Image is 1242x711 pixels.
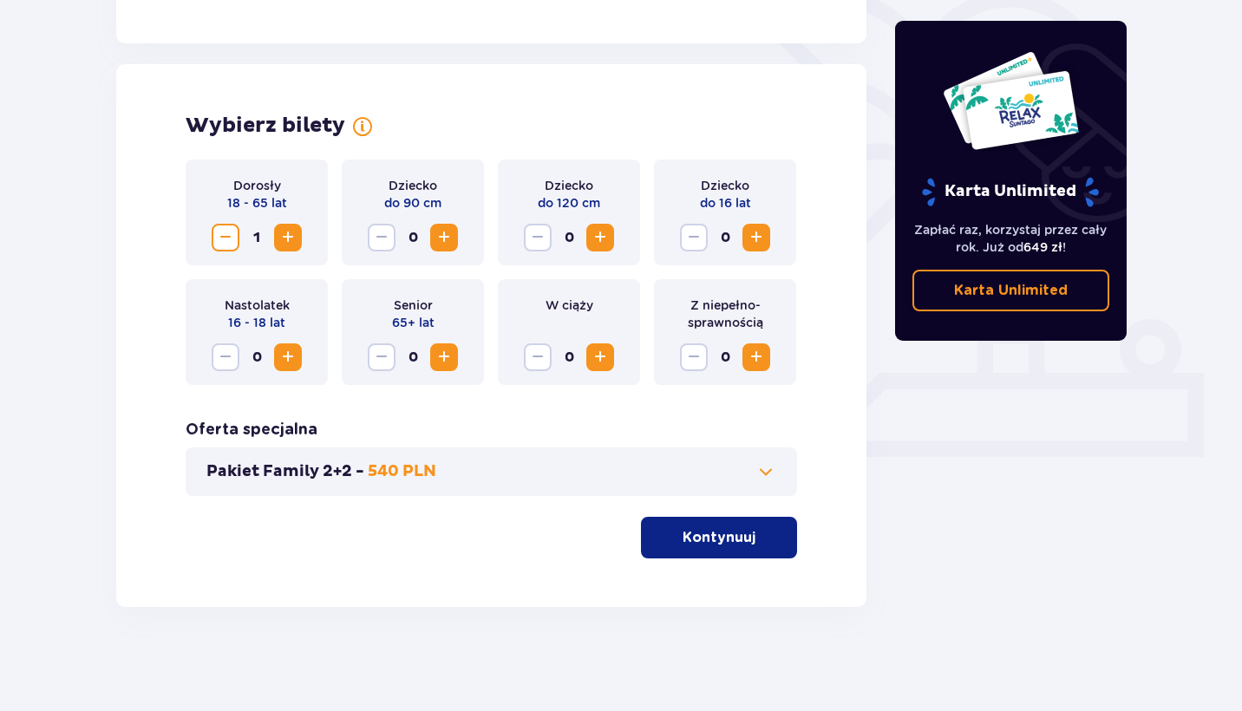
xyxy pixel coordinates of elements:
[225,297,290,314] p: Nastolatek
[430,224,458,251] button: Increase
[555,343,583,371] span: 0
[389,177,437,194] p: Dziecko
[586,224,614,251] button: Increase
[206,461,364,482] p: Pakiet Family 2+2 -
[384,194,441,212] p: do 90 cm
[555,224,583,251] span: 0
[524,343,552,371] button: Decrease
[954,281,1068,300] p: Karta Unlimited
[711,343,739,371] span: 0
[680,224,708,251] button: Decrease
[233,177,281,194] p: Dorosły
[399,224,427,251] span: 0
[1023,240,1062,254] span: 649 zł
[274,224,302,251] button: Increase
[586,343,614,371] button: Increase
[186,420,317,440] p: Oferta specjalna
[920,177,1101,207] p: Karta Unlimited
[368,343,395,371] button: Decrease
[641,517,797,558] button: Kontynuuj
[668,297,782,331] p: Z niepełno­sprawnością
[701,177,749,194] p: Dziecko
[392,314,435,331] p: 65+ lat
[394,297,433,314] p: Senior
[742,224,770,251] button: Increase
[206,461,776,482] button: Pakiet Family 2+2 -540 PLN
[538,194,600,212] p: do 120 cm
[274,343,302,371] button: Increase
[683,528,755,547] p: Kontynuuj
[700,194,751,212] p: do 16 lat
[680,343,708,371] button: Decrease
[742,343,770,371] button: Increase
[186,113,345,139] p: Wybierz bilety
[430,343,458,371] button: Increase
[912,221,1110,256] p: Zapłać raz, korzystaj przez cały rok. Już od !
[228,314,285,331] p: 16 - 18 lat
[399,343,427,371] span: 0
[243,343,271,371] span: 0
[546,297,593,314] p: W ciąży
[711,224,739,251] span: 0
[212,224,239,251] button: Decrease
[212,343,239,371] button: Decrease
[368,224,395,251] button: Decrease
[545,177,593,194] p: Dziecko
[368,461,436,482] p: 540 PLN
[524,224,552,251] button: Decrease
[243,224,271,251] span: 1
[227,194,287,212] p: 18 - 65 lat
[912,270,1110,311] a: Karta Unlimited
